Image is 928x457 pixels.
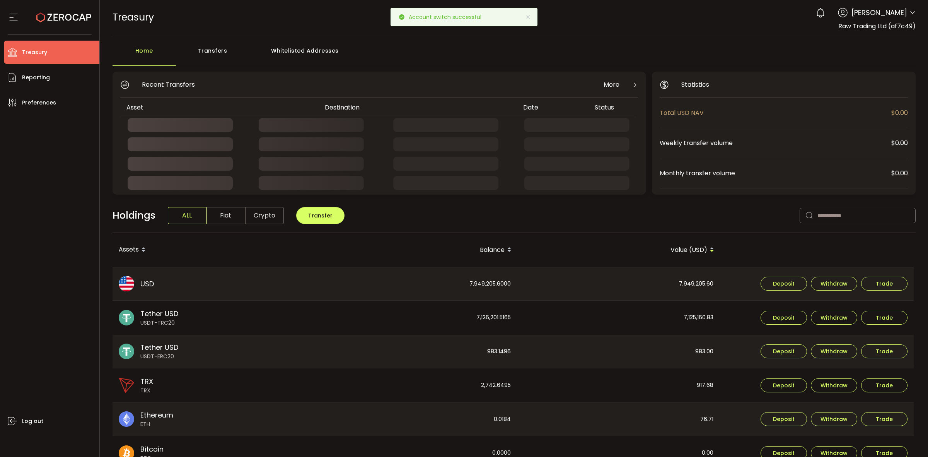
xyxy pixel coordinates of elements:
button: Withdraw [811,344,857,358]
button: Deposit [761,344,807,358]
span: Deposit [773,416,795,422]
span: Ethereum [140,410,173,420]
button: Trade [861,344,908,358]
span: Withdraw [821,315,848,320]
button: Trade [861,378,908,392]
div: 983.1496 [315,335,517,368]
span: Withdraw [821,416,848,422]
span: Trade [876,450,893,456]
span: Withdraw [821,349,848,354]
div: Home [113,43,176,66]
span: Trade [876,416,893,422]
button: Withdraw [811,412,857,426]
span: Trade [876,383,893,388]
span: Treasury [113,10,154,24]
img: eth_portfolio.svg [119,411,134,427]
p: Account switch successful [409,14,488,20]
div: Asset [120,103,319,112]
div: Destination [319,103,517,112]
div: 7,125,160.83 [518,301,720,335]
div: 7,949,205.6000 [315,267,517,301]
span: Recent Transfers [142,80,195,89]
span: Crypto [245,207,284,224]
button: Deposit [761,277,807,291]
button: Trade [861,277,908,291]
span: Fiat [206,207,245,224]
button: Transfer [296,207,345,224]
span: Trade [876,315,893,320]
span: Deposit [773,383,795,388]
span: Weekly transfer volume [660,138,891,148]
button: Trade [861,412,908,426]
div: 2,742.6495 [315,368,517,402]
span: More [604,80,619,89]
div: 0.0184 [315,403,517,436]
span: Holdings [113,208,155,223]
span: ETH [140,420,173,428]
button: Withdraw [811,311,857,325]
iframe: Chat Widget [889,420,928,457]
span: Deposit [773,349,795,354]
div: Assets [113,243,315,257]
div: Transfers [176,43,249,66]
div: 917.68 [518,368,720,402]
span: Deposit [773,315,795,320]
span: Withdraw [821,281,848,286]
div: Balance [315,243,518,257]
span: Monthly transfer volume [660,168,891,178]
div: Status [589,103,637,112]
span: Bitcoin [140,444,164,454]
span: Withdraw [821,450,848,456]
img: usd_portfolio.svg [119,276,134,291]
span: $0.00 [891,168,908,178]
div: Date [517,103,589,112]
img: usdt_portfolio.svg [119,310,134,325]
span: Total USD NAV [660,108,891,118]
button: Deposit [761,412,807,426]
img: trx_portfolio.png [119,378,134,393]
div: 7,949,205.60 [518,267,720,301]
button: Deposit [761,378,807,392]
span: USD [140,279,154,289]
span: Treasury [22,47,47,58]
div: 983.00 [518,335,720,368]
img: usdt_portfolio.svg [119,344,134,359]
button: Withdraw [811,378,857,392]
span: ALL [168,207,206,224]
span: Trade [876,349,893,354]
span: Transfer [308,212,333,219]
span: USDT-TRC20 [140,319,178,327]
span: Deposit [773,281,795,286]
span: $0.00 [891,138,908,148]
span: Preferences [22,97,56,108]
button: Trade [861,311,908,325]
div: Value (USD) [518,243,720,257]
div: Whitelisted Addresses [249,43,361,66]
button: Deposit [761,311,807,325]
span: Deposit [773,450,795,456]
span: Statistics [681,80,709,89]
span: Reporting [22,72,50,83]
span: $0.00 [891,108,908,118]
span: [PERSON_NAME] [851,7,907,18]
span: Raw Trading Ltd (af7c49) [838,22,916,31]
div: 76.71 [518,403,720,436]
span: Tether USD [140,308,178,319]
span: TRX [140,387,153,395]
div: 7,126,201.5165 [315,301,517,335]
span: Trade [876,281,893,286]
button: Withdraw [811,277,857,291]
span: Withdraw [821,383,848,388]
span: USDT-ERC20 [140,353,178,361]
span: TRX [140,376,153,387]
span: Tether USD [140,342,178,353]
span: Log out [22,416,43,427]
